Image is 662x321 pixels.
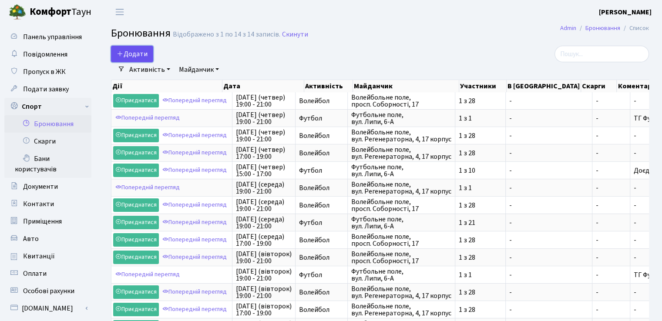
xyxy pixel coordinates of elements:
[634,253,636,262] span: -
[596,237,626,244] span: -
[459,254,502,261] span: 1 з 28
[459,150,502,157] span: 1 з 28
[113,146,159,160] a: Приєднатися
[351,164,451,177] span: Футбольне поле, вул. Липи, 6-А
[113,181,182,194] a: Попередній перегляд
[554,46,649,62] input: Пошук...
[113,233,159,247] a: Приєднатися
[111,46,153,62] button: Додати
[236,268,292,282] span: [DATE] (вівторок) 19:00 - 21:00
[596,271,626,278] span: -
[634,148,636,158] span: -
[282,30,308,39] a: Скинути
[299,289,344,296] span: Волейбол
[299,237,344,244] span: Волейбол
[596,184,626,191] span: -
[160,164,229,177] a: Попередній перегляд
[160,198,229,212] a: Попередній перегляд
[509,167,588,174] span: -
[634,96,636,106] span: -
[236,251,292,264] span: [DATE] (вівторок) 19:00 - 21:00
[596,115,626,122] span: -
[509,115,588,122] span: -
[4,115,91,133] a: Бронювання
[23,251,55,261] span: Квитанції
[4,195,91,213] a: Контакти
[353,80,459,92] th: Майданчик
[160,129,229,142] a: Попередній перегляд
[4,178,91,195] a: Документи
[4,247,91,265] a: Квитанції
[4,80,91,98] a: Подати заявку
[459,202,502,209] span: 1 з 28
[351,198,451,212] span: Волейбольне поле, просп. Соборності, 17
[4,265,91,282] a: Оплати
[596,254,626,261] span: -
[160,285,229,299] a: Попередній перегляд
[30,5,71,19] b: Комфорт
[160,251,229,264] a: Попередній перегляд
[113,251,159,264] a: Приєднатися
[459,80,507,92] th: Участники
[459,219,502,226] span: 1 з 21
[299,167,344,174] span: Футбол
[351,146,451,160] span: Волейбольне поле, вул. Регенераторна, 4, 17 корпус
[160,94,229,107] a: Попередній перегляд
[634,183,636,193] span: -
[634,131,636,140] span: -
[634,218,636,227] span: -
[304,80,353,92] th: Активність
[509,150,588,157] span: -
[299,271,344,278] span: Футбол
[509,271,588,278] span: -
[236,198,292,212] span: [DATE] (середа) 19:00 - 21:00
[30,5,91,20] span: Таун
[23,286,74,296] span: Особові рахунки
[596,150,626,157] span: -
[236,111,292,125] span: [DATE] (четвер) 19:00 - 21:00
[23,182,58,191] span: Документи
[596,202,626,209] span: -
[547,19,662,37] nav: breadcrumb
[299,219,344,226] span: Футбол
[4,150,91,178] a: Бани користувачів
[111,26,171,41] span: Бронювання
[236,146,292,160] span: [DATE] (четвер) 17:00 - 19:00
[160,146,229,160] a: Попередній перегляд
[236,129,292,143] span: [DATE] (четвер) 19:00 - 21:00
[4,46,91,63] a: Повідомлення
[4,28,91,46] a: Панель управління
[351,233,451,247] span: Волейбольне поле, просп. Соборності, 17
[113,94,159,107] a: Приєднатися
[596,306,626,313] span: -
[351,111,451,125] span: Футбольне поле, вул. Липи, 6-А
[585,23,620,33] a: Бронювання
[222,80,304,92] th: Дата
[351,285,451,299] span: Волейбольне поле, вул. Регенераторна, 4, 17 корпус
[23,50,67,59] span: Повідомлення
[23,199,54,209] span: Контакти
[23,269,47,278] span: Оплати
[113,198,159,212] a: Приєднатися
[459,167,502,174] span: 1 з 10
[299,306,344,313] span: Волейбол
[109,5,131,19] button: Переключити навігацію
[509,237,588,244] span: -
[4,230,91,247] a: Авто
[351,303,451,317] span: Волейбольне поле, вул. Регенераторна, 4, 17 корпус
[599,7,652,17] b: [PERSON_NAME]
[9,3,26,21] img: logo.png
[596,289,626,296] span: -
[634,305,636,314] span: -
[459,271,502,278] span: 1 з 1
[160,216,229,229] a: Попередній перегляд
[509,132,588,139] span: -
[236,181,292,195] span: [DATE] (середа) 19:00 - 21:00
[351,94,451,108] span: Волейбольне поле, просп. Соборності, 17
[459,237,502,244] span: 1 з 28
[459,97,502,104] span: 1 з 28
[596,132,626,139] span: -
[299,132,344,139] span: Волейбол
[351,251,451,264] span: Волейбольне поле, просп. Соборності, 17
[236,164,292,177] span: [DATE] (четвер) 15:00 - 17:00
